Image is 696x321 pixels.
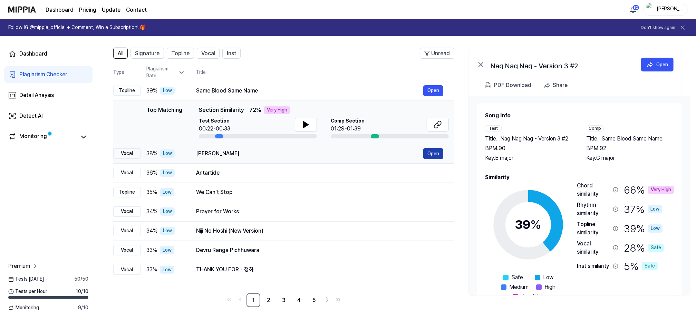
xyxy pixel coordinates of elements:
span: Inst [227,49,236,58]
span: 50 / 50 [74,276,88,283]
div: Detail Anaysis [19,91,54,99]
div: 37 % [624,201,662,217]
div: 28 % [624,240,664,256]
div: Plagiarism Checker [19,70,67,79]
span: Section Similarity [199,106,244,114]
span: Tests [DATE] [8,276,44,283]
a: Go to last page [333,295,343,304]
div: [PERSON_NAME] [656,6,683,13]
button: profile[PERSON_NAME] [644,4,688,16]
a: Premium [8,262,38,270]
div: Share [553,81,568,90]
div: Low [160,246,174,254]
a: Plagiarism Checker [4,66,93,83]
h1: Follow IG @mippia_official + Comment, Win a Subscription! 🎁 [8,24,146,31]
span: 33 % [146,265,157,274]
div: Vocal [113,265,141,275]
span: Title . [485,135,497,143]
div: Key. G major [587,154,674,162]
span: Safe [511,273,523,282]
img: PDF Download [485,82,491,88]
span: Unread [431,49,450,58]
div: THANK YOU FOR - 청하 [196,265,443,274]
a: 4 [292,293,306,307]
div: Safe [642,262,658,270]
a: Detect AI [4,108,93,124]
div: Low [160,207,175,216]
div: Monitoring [19,132,47,142]
nav: pagination [113,293,454,307]
div: PDF Download [494,81,531,90]
th: Type [113,64,141,81]
button: 알림82 [628,4,639,15]
button: Inst [222,48,241,59]
div: Very High [264,106,290,114]
div: Low [160,266,174,274]
div: BPM. 92 [587,144,674,153]
div: Same Blood Same Name [196,87,423,95]
span: 72 % [249,106,261,114]
span: 9 / 10 [78,304,88,311]
div: Dashboard [19,50,47,58]
div: Vocal [113,168,141,178]
div: Vocal similarity [577,240,610,256]
div: Topline [113,86,141,96]
span: Very High [521,293,544,301]
div: Test [485,125,502,132]
div: 5 % [624,259,658,273]
a: 1 [246,293,260,307]
div: Key. E major [485,154,573,162]
span: Topline [171,49,190,58]
div: Rhythm similarity [577,201,610,217]
button: Don't show again [641,25,675,31]
div: Low [648,224,663,233]
div: Topline [113,187,141,197]
button: Open [641,58,674,71]
span: Same Blood Same Name [602,135,663,143]
div: Low [648,205,662,213]
div: Detect AI [19,112,43,120]
span: Nag Nag Nag - Version 3 #2 [500,135,568,143]
div: 82 [632,5,639,10]
span: Title . [587,135,599,143]
a: Song InfoTestTitle.Nag Nag Nag - Version 3 #2BPM.90Key.E majorCompTitle.Same Blood Same NameBPM.9... [468,96,690,295]
div: Plagiarism Rate [146,66,185,79]
div: Low [160,149,175,158]
div: 00:22-00:33 [199,125,230,133]
div: Prayer for Works [196,207,443,216]
div: Low [160,169,175,177]
div: Low [160,87,175,95]
div: Vocal [113,206,141,217]
span: % [531,217,542,232]
div: Open [656,61,668,68]
button: Topline [167,48,194,59]
div: Topline similarity [577,220,610,237]
button: Pricing [79,6,96,14]
a: Dashboard [4,46,93,62]
span: Vocal [201,49,215,58]
a: 5 [307,293,321,307]
div: Vocal [113,245,141,255]
a: 3 [277,293,291,307]
a: Open [423,85,443,96]
a: Detail Anaysis [4,87,93,104]
span: 39 % [146,87,157,95]
a: Open [423,148,443,159]
span: Test Section [199,118,230,125]
button: PDF Download [484,78,533,92]
img: 알림 [629,6,637,14]
div: We Can't Stop [196,188,443,196]
div: Top Matching [146,106,182,138]
span: 35 % [146,188,157,196]
div: Devru Ranga Pichhuwara [196,246,443,254]
a: Go to first page [224,295,234,304]
div: 66 % [624,182,674,198]
span: Monitoring [8,304,39,311]
h2: Song Info [485,111,674,120]
img: profile [646,3,654,17]
span: All [118,49,123,58]
a: Contact [126,6,147,14]
div: 01:29-01:39 [331,125,365,133]
span: 34 % [146,207,157,216]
